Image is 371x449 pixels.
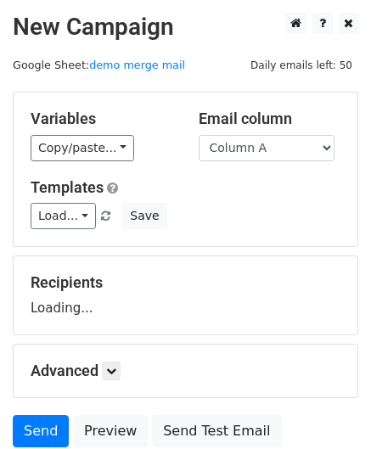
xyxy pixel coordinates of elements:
a: Preview [73,415,148,447]
h5: Email column [199,109,341,128]
div: Loading... [31,273,340,317]
a: Templates [31,178,104,196]
h5: Advanced [31,362,340,380]
span: Daily emails left: 50 [245,56,358,75]
h5: Recipients [31,273,340,292]
a: Copy/paste... [31,135,134,161]
button: Save [122,203,166,229]
h5: Variables [31,109,173,128]
a: Send [13,415,69,447]
h2: New Campaign [13,13,358,42]
a: demo merge mail [89,59,185,71]
a: Daily emails left: 50 [245,59,358,71]
a: Load... [31,203,96,229]
a: Send Test Email [152,415,281,447]
small: Google Sheet: [13,59,185,71]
